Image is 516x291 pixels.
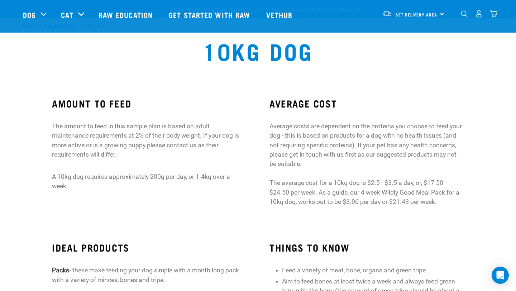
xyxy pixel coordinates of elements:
img: home-icon-1@2x.png [461,10,468,17]
h3: AVERAGE COST [269,98,464,109]
h1: 10kg Dog [203,38,313,63]
img: home-icon@2x.png [490,10,497,18]
p: The amount to feed in this sample plan is based on adult maintenance requirements at 2% of their ... [52,121,247,159]
a: Vethub [259,0,301,29]
a: Cat [61,9,73,20]
li: Feed a variety of meat, bone, organs and green tripe. [282,266,464,275]
span: Set Delivery Area [396,13,437,16]
a: Get started with Raw [162,0,259,29]
h3: IDEAL PRODUCTS [52,242,247,253]
h3: THINGS TO KNOW [269,242,464,253]
div: Open Intercom Messenger [492,267,509,284]
a: Dog [23,9,36,20]
p: - these make feeding your dog simple with a month long pack with a variety of minces, bones and t... [52,266,247,285]
strong: Packs [52,267,69,274]
p: Average costs are dependent on the proteins you choose to feed your dog - this is based on produc... [269,121,464,207]
h3: AMOUNT TO FEED [52,98,247,109]
a: Raw Education [91,0,162,29]
p: A 10kg dog requires approximately 200g per day, or 1.4kg over a week. [52,172,247,191]
img: user.png [475,10,483,18]
img: van-moving.png [382,10,392,17]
